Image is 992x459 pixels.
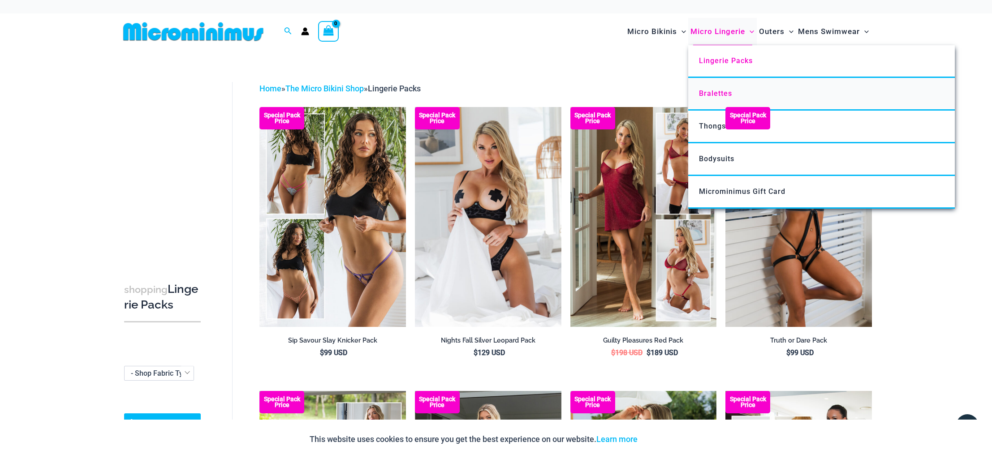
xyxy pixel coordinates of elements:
[415,112,460,124] b: Special Pack Price
[259,107,406,326] img: Collection Pack (9)
[699,187,785,196] span: Microminimus Gift Card
[688,143,955,176] a: Bodysuits
[688,78,955,111] a: Bralettes
[415,336,561,345] h2: Nights Fall Silver Leopard Pack
[570,336,717,348] a: Guilty Pleasures Red Pack
[745,20,754,43] span: Menu Toggle
[259,112,304,124] b: Special Pack Price
[259,84,281,93] a: Home
[570,396,615,408] b: Special Pack Price
[320,348,324,357] span: $
[725,396,770,408] b: Special Pack Price
[259,396,304,408] b: Special Pack Price
[570,336,717,345] h2: Guilty Pleasures Red Pack
[690,20,745,43] span: Micro Lingerie
[124,282,201,313] h3: Lingerie Packs
[647,348,678,357] bdi: 189 USD
[570,107,717,326] a: Guilty Pleasures Red Collection Pack F Guilty Pleasures Red Collection Pack BGuilty Pleasures Red...
[259,84,421,93] span: » »
[124,366,194,381] span: - Shop Fabric Type
[757,18,796,45] a: OutersMenu ToggleMenu Toggle
[625,18,688,45] a: Micro BikinisMenu ToggleMenu Toggle
[570,107,717,326] img: Guilty Pleasures Red Collection Pack F
[259,336,406,348] a: Sip Savour Slay Knicker Pack
[368,84,421,93] span: Lingerie Packs
[284,26,292,37] a: Search icon link
[699,89,732,98] span: Bralettes
[415,107,561,326] img: Nights Fall Silver Leopard 1036 Bra 6046 Thong 09v2
[131,369,191,377] span: - Shop Fabric Type
[611,348,615,357] span: $
[699,154,734,163] span: Bodysuits
[301,27,309,35] a: Account icon link
[596,434,638,444] a: Learn more
[415,336,561,348] a: Nights Fall Silver Leopard Pack
[285,84,364,93] a: The Micro Bikini Shop
[725,336,872,345] h2: Truth or Dare Pack
[125,366,194,380] span: - Shop Fabric Type
[785,20,794,43] span: Menu Toggle
[474,348,505,357] bdi: 129 USD
[310,433,638,446] p: This website uses cookies to ensure you get the best experience on our website.
[415,396,460,408] b: Special Pack Price
[320,348,347,357] bdi: 99 USD
[725,336,872,348] a: Truth or Dare Pack
[699,122,726,130] span: Thongs
[124,413,201,446] a: [DEMOGRAPHIC_DATA] Sizing Guide
[124,284,168,295] span: shopping
[688,111,955,143] a: Thongs
[725,107,872,326] img: Truth or Dare Black 1905 Bodysuit 611 Micro 07
[259,336,406,345] h2: Sip Savour Slay Knicker Pack
[611,348,643,357] bdi: 198 USD
[318,21,339,42] a: View Shopping Cart, empty
[699,56,753,65] span: Lingerie Packs
[647,348,651,357] span: $
[725,112,770,124] b: Special Pack Price
[688,176,955,209] a: Microminimus Gift Card
[759,20,785,43] span: Outers
[798,20,860,43] span: Mens Swimwear
[474,348,478,357] span: $
[124,75,205,254] iframe: TrustedSite Certified
[570,112,615,124] b: Special Pack Price
[120,21,267,42] img: MM SHOP LOGO FLAT
[786,348,814,357] bdi: 99 USD
[415,107,561,326] a: Nights Fall Silver Leopard 1036 Bra 6046 Thong 09v2 Nights Fall Silver Leopard 1036 Bra 6046 Thon...
[688,18,756,45] a: Micro LingerieMenu ToggleMenu Toggle
[786,348,790,357] span: $
[860,20,869,43] span: Menu Toggle
[644,429,682,450] button: Accept
[624,17,872,47] nav: Site Navigation
[627,20,677,43] span: Micro Bikinis
[677,20,686,43] span: Menu Toggle
[725,107,872,326] a: Truth or Dare Black 1905 Bodysuit 611 Micro 07 Truth or Dare Black 1905 Bodysuit 611 Micro 06Trut...
[259,107,406,326] a: Collection Pack (9) Collection Pack b (5)Collection Pack b (5)
[796,18,871,45] a: Mens SwimwearMenu ToggleMenu Toggle
[688,45,955,78] a: Lingerie Packs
